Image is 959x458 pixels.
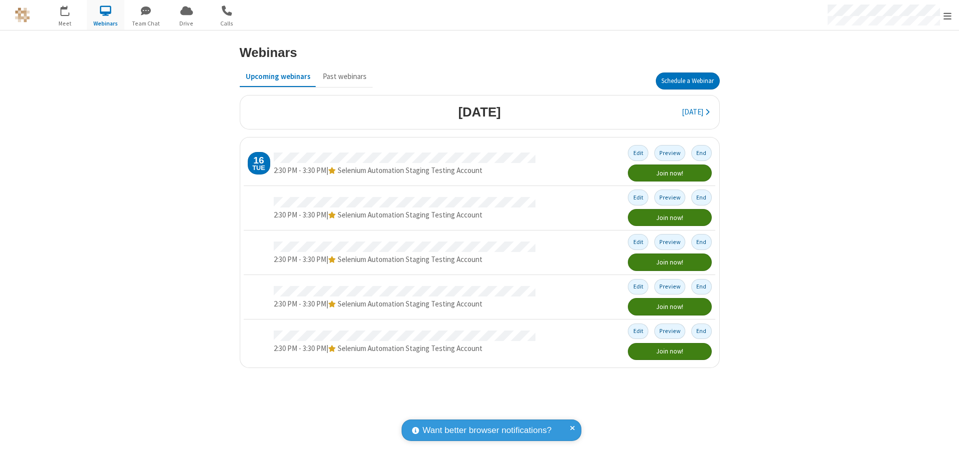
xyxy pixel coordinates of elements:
button: Join now! [628,253,711,270]
span: Meet [46,19,84,28]
button: Edit [628,145,648,160]
h3: Webinars [240,45,297,59]
div: | [274,254,535,265]
img: QA Selenium DO NOT DELETE OR CHANGE [15,7,30,22]
span: Want better browser notifications? [423,424,551,437]
button: End [691,189,712,205]
button: End [691,279,712,294]
button: Join now! [628,164,711,181]
span: Team Chat [127,19,165,28]
div: 16 [253,155,264,165]
span: [DATE] [682,107,703,116]
span: Selenium Automation Staging Testing Account [338,343,482,353]
button: Edit [628,323,648,339]
div: | [274,209,535,221]
span: 2:30 PM - 3:30 PM [274,165,326,175]
span: Selenium Automation Staging Testing Account [338,299,482,308]
button: Preview [654,234,686,249]
div: Tuesday, September 16, 2025 2:30 PM [248,152,270,174]
button: Preview [654,323,686,339]
div: | [274,298,535,310]
button: End [691,234,712,249]
button: Past webinars [317,67,373,86]
div: 5 [67,5,74,13]
span: Drive [168,19,205,28]
span: Selenium Automation Staging Testing Account [338,165,482,175]
div: Tue [252,165,265,171]
button: Preview [654,145,686,160]
button: Edit [628,189,648,205]
button: [DATE] [676,103,715,122]
span: Selenium Automation Staging Testing Account [338,254,482,264]
span: 2:30 PM - 3:30 PM [274,299,326,308]
span: Webinars [87,19,124,28]
button: Upcoming webinars [240,67,317,86]
button: Preview [654,279,686,294]
div: | [274,343,535,354]
button: Preview [654,189,686,205]
button: Join now! [628,298,711,315]
button: End [691,145,712,160]
span: Calls [208,19,246,28]
span: 2:30 PM - 3:30 PM [274,343,326,353]
span: 2:30 PM - 3:30 PM [274,210,326,219]
button: Edit [628,279,648,294]
button: Edit [628,234,648,249]
h3: [DATE] [458,105,500,119]
button: Join now! [628,343,711,360]
span: 2:30 PM - 3:30 PM [274,254,326,264]
div: | [274,165,535,176]
button: Join now! [628,209,711,226]
span: Selenium Automation Staging Testing Account [338,210,482,219]
button: Schedule a Webinar [656,72,720,89]
iframe: Chat [934,432,952,451]
button: End [691,323,712,339]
